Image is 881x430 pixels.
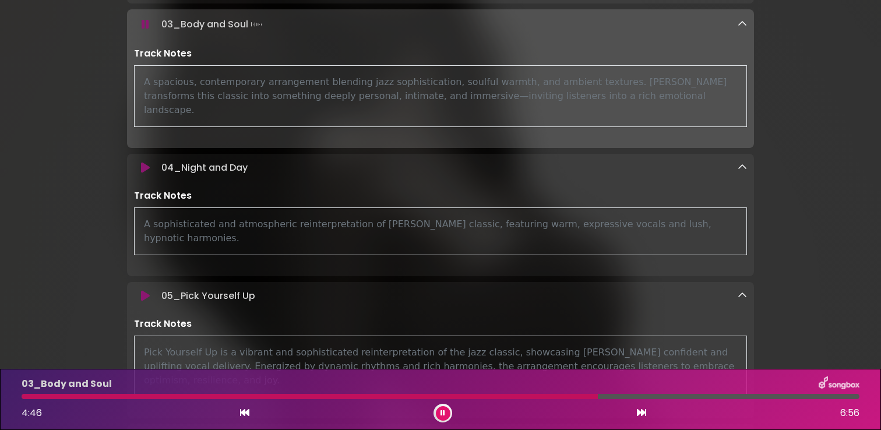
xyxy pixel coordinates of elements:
span: 4:46 [22,406,42,420]
span: 6:56 [840,406,859,420]
p: 03_Body and Soul [22,377,112,391]
p: 03_Body and Soul [161,16,265,33]
img: songbox-logo-white.png [819,376,859,392]
div: A spacious, contemporary arrangement blending jazz sophistication, soulful warmth, and ambient te... [134,65,747,127]
img: waveform4.gif [248,16,265,33]
div: Pick Yourself Up is a vibrant and sophisticated reinterpretation of the jazz classic, showcasing ... [134,336,747,397]
p: Track Notes [134,317,747,331]
p: Track Notes [134,189,747,203]
div: A sophisticated and atmospheric reinterpretation of [PERSON_NAME] classic, featuring warm, expres... [134,207,747,255]
p: Track Notes [134,47,747,61]
p: 04_Night and Day [161,161,248,175]
p: 05_Pick Yourself Up [161,289,255,303]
